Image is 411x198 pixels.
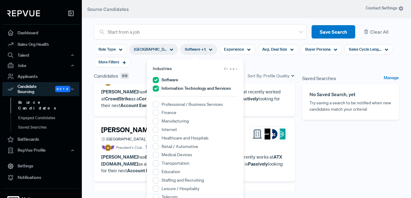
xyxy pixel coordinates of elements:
[309,92,392,97] h6: No Saved Search, yet
[267,129,278,139] img: BazaarVoice
[162,77,178,83] label: Software
[162,186,199,192] label: Leisure / Hospitality
[11,98,88,113] a: Source Candidates
[185,46,200,52] span: Software
[153,65,172,72] span: Industries
[312,25,355,39] button: Save Search
[11,113,88,123] a: Engaged Candidates
[2,50,79,60] button: Talent
[201,46,206,53] span: + 1
[101,126,154,134] h4: [PERSON_NAME]
[127,167,164,173] strong: Account Manager
[305,46,331,52] span: Buyer Persona
[99,46,116,52] span: Role Type
[106,136,185,142] span: [GEOGRAPHIC_DATA], [GEOGRAPHIC_DATA]
[2,145,79,156] button: RepVue Profile
[87,6,129,12] span: Source Candidates
[55,86,70,92] span: Beta
[263,73,289,79] span: Profile Quality
[105,96,131,102] strong: CrowdStrike
[120,102,159,108] strong: Account Executive
[2,39,79,50] a: Sales Org Health
[242,96,259,102] strong: Actively
[2,82,79,96] div: Candidate Sourcing
[162,169,180,175] label: Education
[259,129,270,139] img: Impact Networking
[94,72,118,79] span: Candidates
[309,100,392,112] p: Try saving a search to be notified when new candidates match your criteria!
[116,145,142,150] span: President's Club
[101,154,138,160] strong: [PERSON_NAME]
[101,144,115,151] img: President Badge
[162,135,209,141] label: Healthcare and Hospitals
[162,152,192,158] label: Medical Devices
[121,73,129,79] span: 613
[2,27,79,39] a: Dashboard
[224,66,238,71] span: Clear
[162,118,189,124] label: Manufacturing
[101,89,138,95] strong: [PERSON_NAME]
[2,82,79,96] button: Candidate Sourcing Beta
[2,160,79,172] a: Settings
[7,10,40,16] img: RepVue
[162,109,176,116] label: Finance
[2,134,79,145] a: Battlecards
[349,46,382,52] span: Sales Cycle Length
[2,172,79,183] a: Notifications
[162,101,223,108] label: Professional / Business Services
[101,88,288,109] p: has years of sales experience. [PERSON_NAME] most recently worked at as a . [PERSON_NAME] is look...
[262,46,287,52] span: Avg. Deal Size
[162,160,189,166] label: Transportation
[162,143,198,150] label: Retail / Automotive
[162,85,231,92] label: Information Technology and Services
[224,46,244,52] span: Experience
[248,73,295,79] div: Sort By:
[384,75,399,82] a: Manage
[360,25,399,39] button: Clear All
[162,177,204,183] label: Staffing and Recruiting
[302,75,336,82] span: Saved Searches
[2,60,79,71] button: Jobs
[275,129,286,139] img: InsightSquared
[248,161,268,167] strong: Passively
[162,126,177,133] label: Internet
[99,59,119,65] span: More Filters
[145,154,148,160] strong: 8
[145,144,159,151] img: Quota Badge
[11,122,88,132] a: Saved Searches
[366,5,404,11] span: Contact Settings
[2,71,79,82] a: Applicants
[101,153,288,174] p: has years of sales experience. [PERSON_NAME] currently works at as an . [PERSON_NAME] is looking ...
[145,89,148,95] strong: 4
[101,154,282,167] strong: ATX [DOMAIN_NAME]
[139,96,200,102] strong: Corporate Account Executive
[134,46,167,52] span: [GEOGRAPHIC_DATA], [GEOGRAPHIC_DATA]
